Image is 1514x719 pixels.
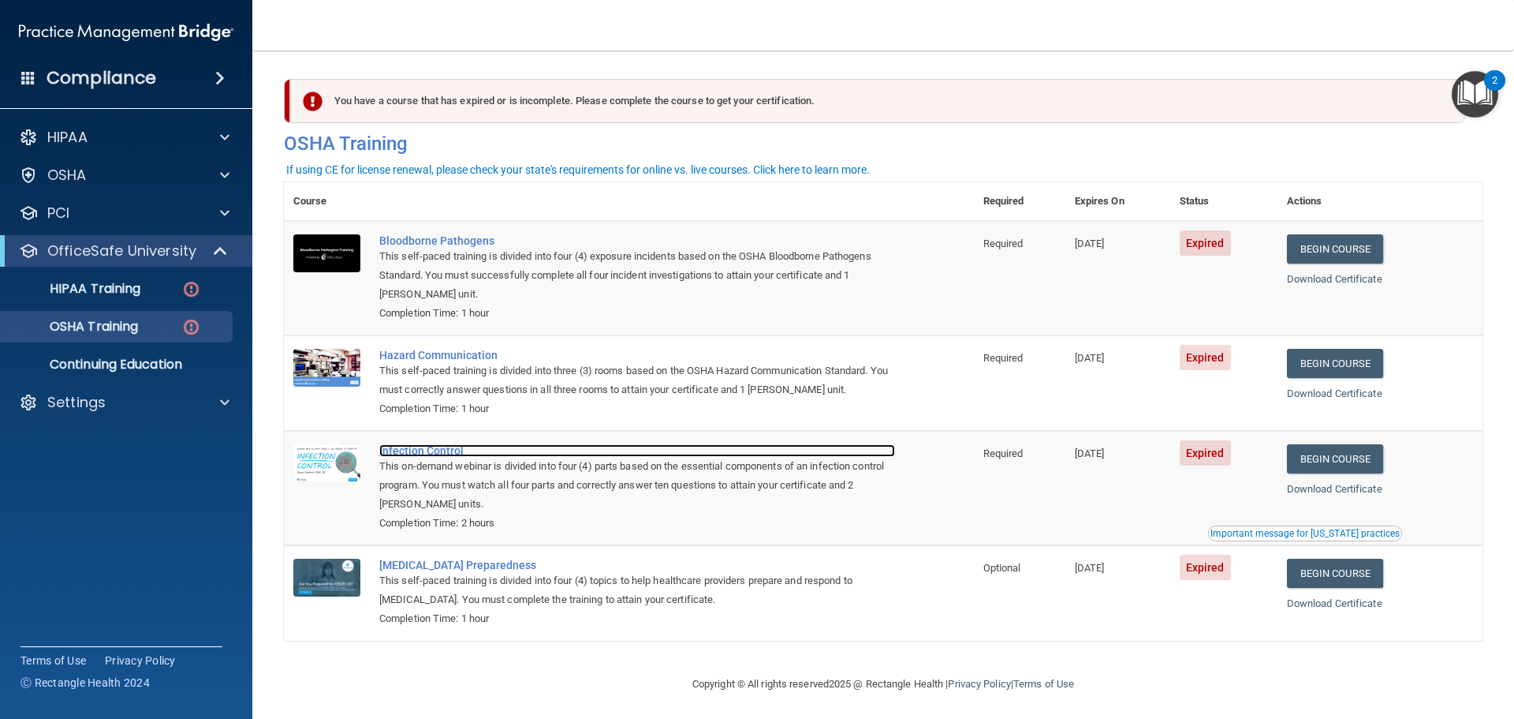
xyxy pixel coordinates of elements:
span: [DATE] [1075,238,1105,249]
div: Copyright © All rights reserved 2025 @ Rectangle Health | | [595,659,1171,710]
th: Required [974,182,1065,221]
a: Begin Course [1287,234,1383,264]
a: Download Certificate [1287,388,1382,399]
span: [DATE] [1075,448,1105,459]
p: OSHA [47,166,87,185]
div: Important message for [US_STATE] practices [1210,529,1400,538]
div: This self-paced training is divided into four (4) topics to help healthcare providers prepare and... [379,571,895,609]
div: This self-paced training is divided into four (4) exposure incidents based on the OSHA Bloodborne... [379,247,895,304]
span: Expired [1180,345,1231,370]
a: Begin Course [1287,444,1383,474]
div: This self-paced training is divided into three (3) rooms based on the OSHA Hazard Communication S... [379,361,895,399]
div: Completion Time: 1 hour [379,399,895,418]
th: Course [284,182,370,221]
p: Settings [47,393,106,412]
p: PCI [47,204,69,223]
img: exclamation-circle-solid-danger.72ef9ffc.png [303,92,323,111]
span: Ⓒ Rectangle Health 2024 [21,675,150,691]
th: Status [1170,182,1277,221]
img: danger-circle.6113f641.png [181,317,201,337]
span: Required [983,448,1024,459]
img: danger-circle.6113f641.png [181,279,201,299]
div: 2 [1492,81,1497,101]
p: OSHA Training [10,319,138,335]
a: Terms of Use [21,653,86,668]
a: Settings [19,393,229,412]
img: PMB logo [19,17,233,48]
th: Actions [1277,182,1482,221]
div: You have a course that has expired or is incomplete. Please complete the course to get your certi... [290,79,1465,123]
span: [DATE] [1075,352,1105,364]
a: OfficeSafe University [19,242,229,260]
span: Expired [1180,555,1231,580]
a: Bloodborne Pathogens [379,234,895,247]
a: Terms of Use [1013,678,1074,690]
div: Completion Time: 1 hour [379,609,895,628]
a: PCI [19,204,229,223]
a: Infection Control [379,444,895,457]
a: HIPAA [19,128,229,147]
span: Expired [1180,440,1231,466]
span: Expired [1180,230,1231,256]
button: Read this if you are a dental practitioner in the state of CA [1208,526,1402,541]
th: Expires On [1065,182,1170,221]
span: Required [983,352,1024,364]
a: [MEDICAL_DATA] Preparedness [379,559,895,571]
div: If using CE for license renewal, please check your state's requirements for online vs. live cours... [286,164,870,175]
a: Download Certificate [1287,597,1382,609]
a: Begin Course [1287,559,1383,588]
div: This on-demand webinar is divided into four (4) parts based on the essential components of an inf... [379,457,895,514]
span: [DATE] [1075,562,1105,574]
a: Begin Course [1287,349,1383,378]
p: Continuing Education [10,357,226,373]
p: HIPAA [47,128,88,147]
a: Download Certificate [1287,273,1382,285]
h4: Compliance [47,67,156,89]
a: OSHA [19,166,229,185]
p: HIPAA Training [10,281,140,297]
button: If using CE for license renewal, please check your state's requirements for online vs. live cours... [284,162,872,178]
a: Hazard Communication [379,349,895,361]
a: Privacy Policy [105,653,176,668]
div: Completion Time: 2 hours [379,514,895,533]
button: Open Resource Center, 2 new notifications [1452,71,1498,118]
span: Optional [983,562,1021,574]
div: Completion Time: 1 hour [379,304,895,323]
p: OfficeSafe University [47,242,196,260]
a: Privacy Policy [948,678,1010,690]
h4: OSHA Training [284,133,1482,155]
a: Download Certificate [1287,483,1382,495]
span: Required [983,238,1024,249]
